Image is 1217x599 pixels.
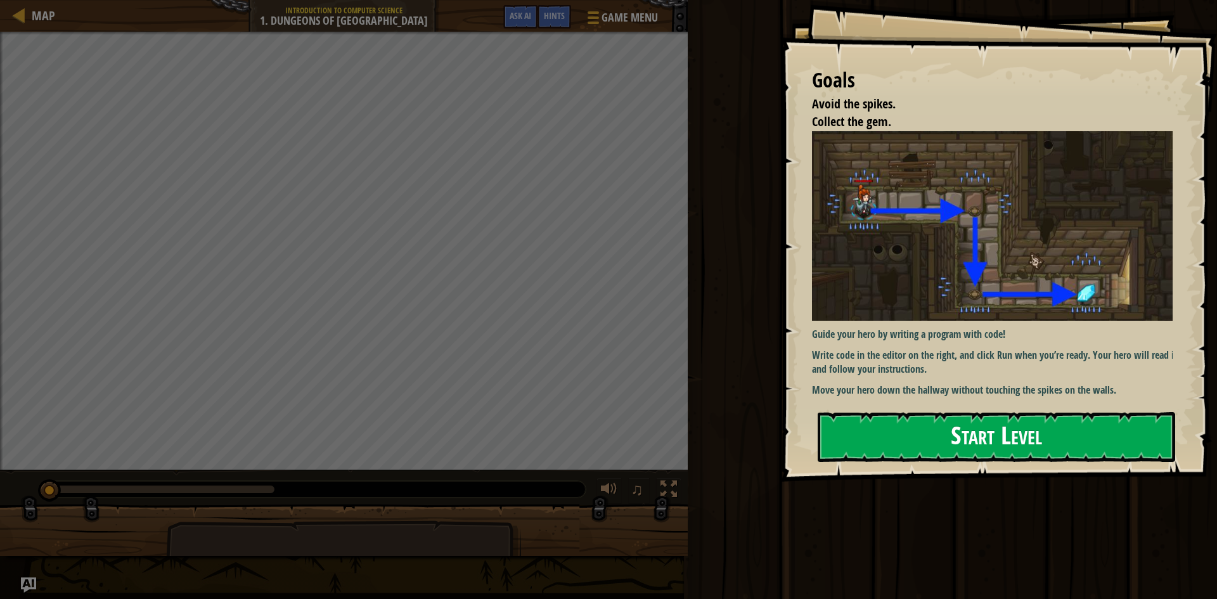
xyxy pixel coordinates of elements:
span: Hints [544,10,565,22]
button: Start Level [818,412,1175,462]
span: ♫ [631,480,643,499]
span: Ask AI [510,10,531,22]
div: Goals [812,66,1173,95]
button: Adjust volume [596,478,622,504]
li: Collect the gem. [796,113,1169,131]
button: Ask AI [503,5,538,29]
p: Move your hero down the hallway without touching the spikes on the walls. [812,383,1182,397]
p: Write code in the editor on the right, and click Run when you’re ready. Your hero will read it an... [812,348,1182,377]
span: Map [32,7,55,24]
li: Avoid the spikes. [796,95,1169,113]
button: ♫ [628,478,650,504]
span: Avoid the spikes. [812,95,896,112]
button: Toggle fullscreen [656,478,681,504]
button: Game Menu [577,5,666,35]
p: Guide your hero by writing a program with code! [812,327,1182,342]
span: Game Menu [602,10,658,26]
button: Ask AI [21,577,36,593]
a: Map [25,7,55,24]
img: Dungeons of kithgard [812,131,1182,321]
span: Collect the gem. [812,113,891,130]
